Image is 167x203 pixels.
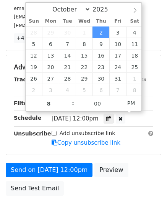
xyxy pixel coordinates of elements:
[14,33,46,43] a: +47 more
[92,84,109,96] span: November 6, 2025
[126,73,143,84] span: November 1, 2025
[92,50,109,61] span: October 16, 2025
[42,38,59,50] span: October 6, 2025
[76,73,92,84] span: October 29, 2025
[59,73,76,84] span: October 28, 2025
[60,129,115,137] label: Add unsubscribe link
[109,84,126,96] span: November 7, 2025
[126,84,143,96] span: November 8, 2025
[59,84,76,96] span: November 4, 2025
[109,61,126,73] span: October 24, 2025
[26,19,42,24] span: Sun
[126,38,143,50] span: October 11, 2025
[94,163,128,177] a: Preview
[59,50,76,61] span: October 14, 2025
[76,38,92,50] span: October 8, 2025
[52,139,120,146] a: Copy unsubscribe link
[14,14,99,20] small: [EMAIL_ADDRESS][DOMAIN_NAME]
[109,19,126,24] span: Fri
[14,23,99,28] small: [EMAIL_ADDRESS][DOMAIN_NAME]
[109,73,126,84] span: October 31, 2025
[59,38,76,50] span: October 7, 2025
[14,100,33,106] strong: Filters
[6,163,92,177] a: Send on [DATE] 12:00pm
[42,73,59,84] span: October 27, 2025
[26,50,42,61] span: October 12, 2025
[92,73,109,84] span: October 30, 2025
[126,50,143,61] span: October 18, 2025
[59,19,76,24] span: Tue
[91,6,118,13] input: Year
[121,96,142,111] span: Click to toggle
[26,26,42,38] span: September 28, 2025
[76,61,92,73] span: October 22, 2025
[26,73,42,84] span: October 26, 2025
[42,84,59,96] span: November 3, 2025
[109,26,126,38] span: October 3, 2025
[26,38,42,50] span: October 5, 2025
[59,26,76,38] span: September 30, 2025
[126,19,143,24] span: Sat
[42,61,59,73] span: October 20, 2025
[74,96,121,111] input: Minute
[14,130,51,137] strong: Unsubscribe
[42,19,59,24] span: Mon
[76,50,92,61] span: October 15, 2025
[92,26,109,38] span: October 2, 2025
[76,84,92,96] span: November 5, 2025
[59,61,76,73] span: October 21, 2025
[92,38,109,50] span: October 9, 2025
[26,96,72,111] input: Hour
[14,76,39,83] strong: Tracking
[14,115,41,121] strong: Schedule
[14,5,48,11] small: email address
[6,181,64,196] a: Send Test Email
[26,84,42,96] span: November 2, 2025
[126,61,143,73] span: October 25, 2025
[109,50,126,61] span: October 17, 2025
[72,96,74,111] span: :
[109,38,126,50] span: October 10, 2025
[26,61,42,73] span: October 19, 2025
[42,26,59,38] span: September 29, 2025
[42,50,59,61] span: October 13, 2025
[14,63,153,71] h5: Advanced
[126,26,143,38] span: October 4, 2025
[92,19,109,24] span: Thu
[129,166,167,203] iframe: Chat Widget
[76,19,92,24] span: Wed
[76,26,92,38] span: October 1, 2025
[52,115,99,122] span: [DATE] 12:00pm
[92,61,109,73] span: October 23, 2025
